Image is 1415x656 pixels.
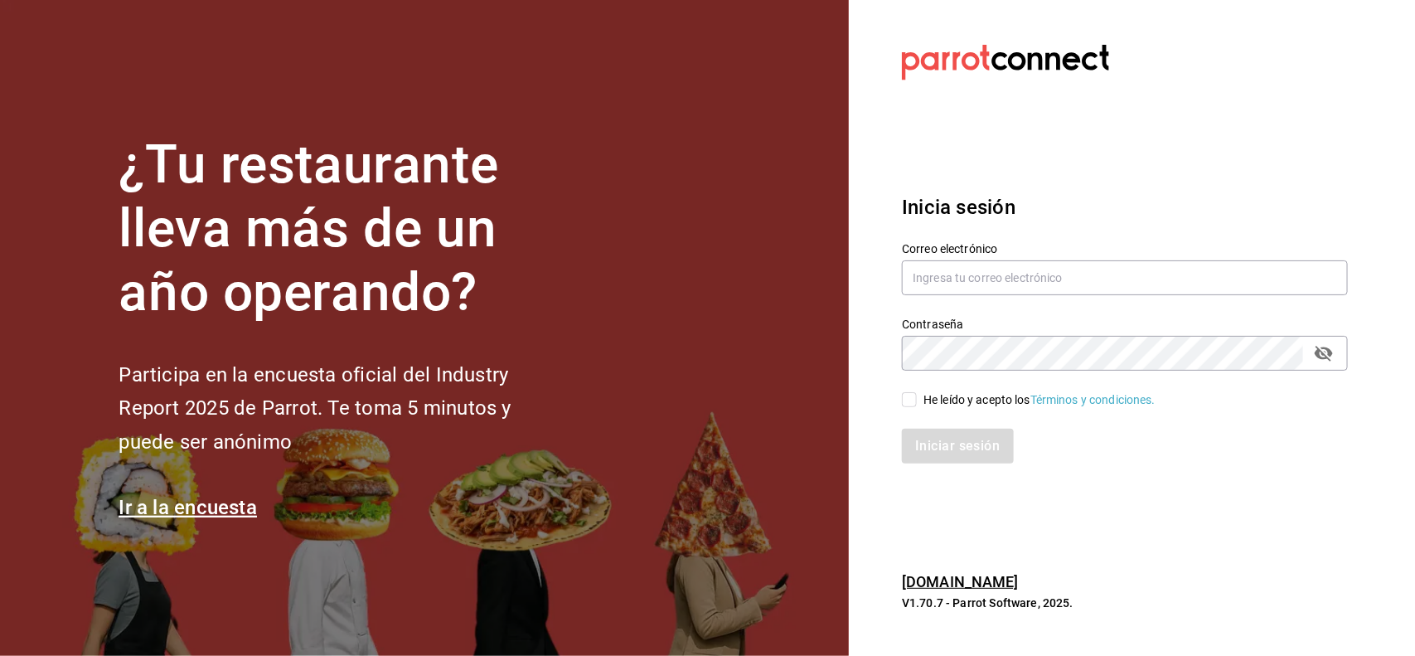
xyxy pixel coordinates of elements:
[902,192,1348,222] h3: Inicia sesión
[923,391,1156,409] div: He leído y acepto los
[119,358,566,459] h2: Participa en la encuesta oficial del Industry Report 2025 de Parrot. Te toma 5 minutos y puede se...
[902,573,1019,590] a: [DOMAIN_NAME]
[902,595,1348,611] p: V1.70.7 - Parrot Software, 2025.
[902,260,1348,295] input: Ingresa tu correo electrónico
[119,496,257,519] a: Ir a la encuesta
[1310,339,1338,367] button: passwordField
[902,244,1348,255] label: Correo electrónico
[119,134,566,324] h1: ¿Tu restaurante lleva más de un año operando?
[1030,393,1156,406] a: Términos y condiciones.
[902,319,1348,331] label: Contraseña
